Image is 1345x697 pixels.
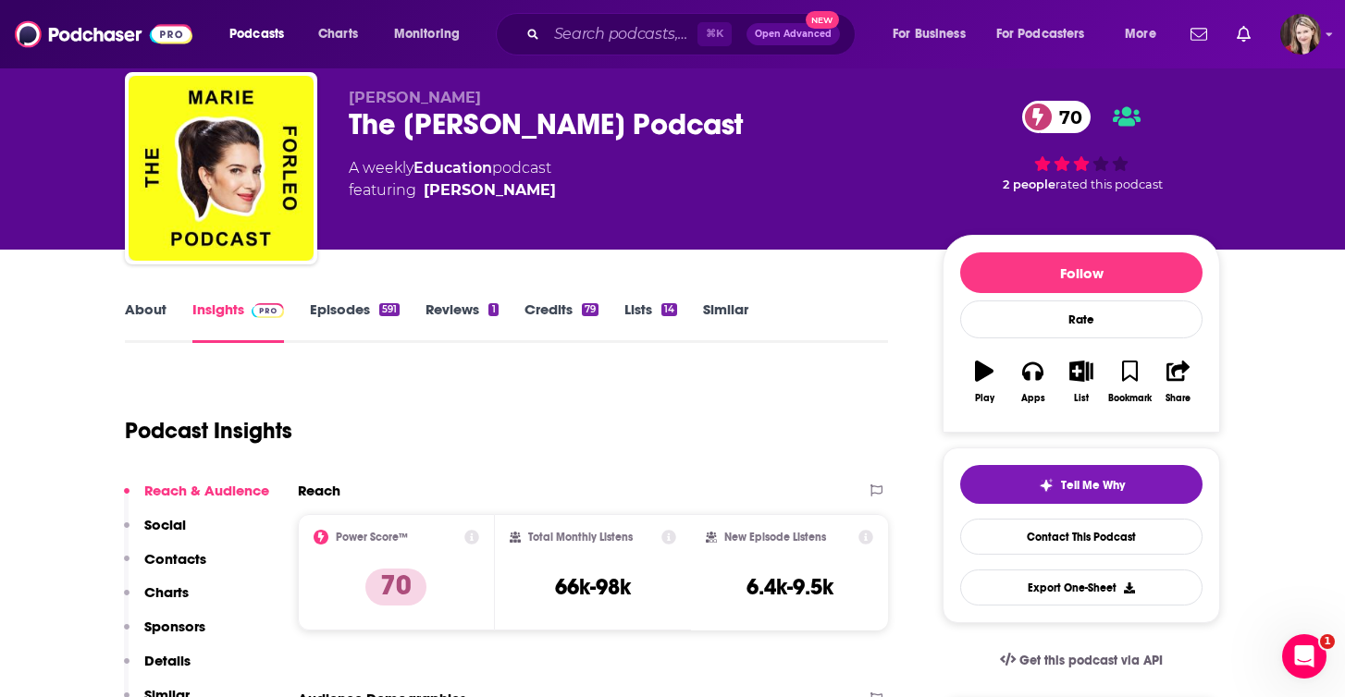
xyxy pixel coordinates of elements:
[524,300,598,343] a: Credits79
[1183,18,1215,50] a: Show notifications dropdown
[1021,393,1045,404] div: Apps
[1280,14,1321,55] img: User Profile
[880,19,989,49] button: open menu
[426,300,498,343] a: Reviews1
[960,465,1203,504] button: tell me why sparkleTell Me Why
[547,19,697,49] input: Search podcasts, credits, & more...
[1280,14,1321,55] button: Show profile menu
[216,19,308,49] button: open menu
[424,179,556,202] a: Marie Forleo
[488,303,498,316] div: 1
[984,19,1112,49] button: open menu
[124,583,189,618] button: Charts
[129,76,314,261] img: The Marie Forleo Podcast
[1108,393,1152,404] div: Bookmark
[298,482,340,499] h2: Reach
[413,159,492,177] a: Education
[975,393,994,404] div: Play
[349,157,556,202] div: A weekly podcast
[1105,348,1154,415] button: Bookmark
[747,573,833,601] h3: 6.4k-9.5k
[124,618,205,652] button: Sponsors
[144,516,186,533] p: Social
[192,300,284,343] a: InsightsPodchaser Pro
[365,569,426,605] p: 70
[144,583,189,601] p: Charts
[1320,634,1335,649] span: 1
[349,89,481,106] span: [PERSON_NAME]
[1074,393,1089,404] div: List
[1061,478,1125,493] span: Tell Me Why
[513,13,873,55] div: Search podcasts, credits, & more...
[755,30,832,39] span: Open Advanced
[1039,478,1054,493] img: tell me why sparkle
[124,482,269,516] button: Reach & Audience
[893,21,966,47] span: For Business
[124,652,191,686] button: Details
[1003,177,1055,191] span: 2 people
[996,21,1085,47] span: For Podcasters
[1019,653,1163,668] span: Get this podcast via API
[1041,101,1092,133] span: 70
[381,19,484,49] button: open menu
[252,303,284,318] img: Podchaser Pro
[806,11,839,29] span: New
[960,252,1203,293] button: Follow
[960,569,1203,605] button: Export One-Sheet
[960,348,1008,415] button: Play
[985,638,1178,683] a: Get this podcast via API
[1057,348,1105,415] button: List
[306,19,369,49] a: Charts
[1280,14,1321,55] span: Logged in as galaxygirl
[379,303,400,316] div: 591
[1008,348,1056,415] button: Apps
[124,550,206,584] button: Contacts
[555,573,631,601] h3: 66k-98k
[124,516,186,550] button: Social
[960,519,1203,555] a: Contact This Podcast
[310,300,400,343] a: Episodes591
[1022,101,1092,133] a: 70
[1112,19,1179,49] button: open menu
[394,21,460,47] span: Monitoring
[1154,348,1203,415] button: Share
[1229,18,1258,50] a: Show notifications dropdown
[125,417,292,445] h1: Podcast Insights
[1166,393,1191,404] div: Share
[349,179,556,202] span: featuring
[724,531,826,544] h2: New Episode Listens
[15,17,192,52] img: Podchaser - Follow, Share and Rate Podcasts
[943,89,1220,203] div: 70 2 peoplerated this podcast
[1055,177,1163,191] span: rated this podcast
[697,22,732,46] span: ⌘ K
[229,21,284,47] span: Podcasts
[318,21,358,47] span: Charts
[1125,21,1156,47] span: More
[528,531,633,544] h2: Total Monthly Listens
[125,300,167,343] a: About
[661,303,677,316] div: 14
[1282,634,1326,679] iframe: Intercom live chat
[144,482,269,499] p: Reach & Audience
[960,300,1203,338] div: Rate
[747,23,840,45] button: Open AdvancedNew
[144,550,206,568] p: Contacts
[336,531,408,544] h2: Power Score™
[144,652,191,669] p: Details
[703,300,748,343] a: Similar
[144,618,205,635] p: Sponsors
[624,300,677,343] a: Lists14
[582,303,598,316] div: 79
